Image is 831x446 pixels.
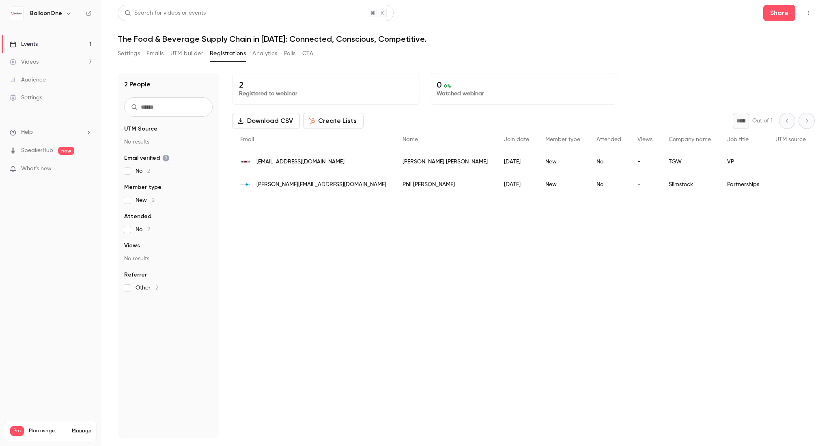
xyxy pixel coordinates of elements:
span: new [58,147,74,155]
div: Phil [PERSON_NAME] [394,173,496,196]
div: Settings [10,94,42,102]
h1: The Food & Beverage Supply Chain in [DATE]: Connected, Conscious, Competitive. [118,34,815,44]
h6: BalloonOne [30,9,62,17]
div: Audience [10,76,46,84]
div: Partnerships [719,173,767,196]
div: [PERSON_NAME] [PERSON_NAME] [394,150,496,173]
span: Attended [596,137,621,142]
span: [PERSON_NAME][EMAIL_ADDRESS][DOMAIN_NAME] [256,180,386,189]
div: - [629,173,661,196]
div: - [629,150,661,173]
span: New [136,196,155,204]
img: tgw.at [240,157,250,167]
p: Registered to webinar [239,90,413,98]
button: Share [763,5,795,21]
div: [DATE] [496,173,537,196]
div: Events [10,40,38,48]
img: slimstock.com [240,182,250,187]
img: BalloonOne [10,7,23,20]
div: [DATE] [496,150,537,173]
span: 0 % [444,83,451,89]
button: Registrations [210,47,246,60]
div: Slimstock [661,173,719,196]
button: Create Lists [303,113,364,129]
span: No [136,167,150,175]
span: Plan usage [29,428,67,434]
span: UTM Source [124,125,157,133]
button: Analytics [252,47,278,60]
span: Member type [545,137,580,142]
div: Videos [10,58,39,66]
div: VP [719,150,767,173]
span: Help [21,128,33,137]
button: CTA [302,47,313,60]
span: Job title [727,137,749,142]
p: Watched webinar [437,90,611,98]
button: Polls [284,47,296,60]
div: New [537,150,588,173]
p: 0 [437,80,611,90]
p: Out of 1 [752,117,773,125]
section: facet-groups [124,125,213,292]
span: 2 [147,168,150,174]
button: UTM builder [170,47,203,60]
span: Email [240,137,254,142]
div: No [588,173,629,196]
span: [EMAIL_ADDRESS][DOMAIN_NAME] [256,158,344,166]
div: TGW [661,150,719,173]
li: help-dropdown-opener [10,128,92,137]
h1: 2 People [124,79,151,89]
span: UTM source [775,137,806,142]
span: Referrer [124,271,147,279]
button: Download CSV [232,113,300,129]
div: Search for videos or events [125,9,206,17]
span: 2 [147,227,150,232]
span: Pro [10,426,24,436]
span: Name [403,137,418,142]
a: SpeakerHub [21,146,53,155]
span: Views [637,137,652,142]
button: Emails [146,47,164,60]
span: Member type [124,183,161,191]
div: New [537,173,588,196]
a: Manage [72,428,91,434]
span: Other [136,284,158,292]
button: Settings [118,47,140,60]
p: 2 [239,80,413,90]
span: What's new [21,165,52,173]
p: No results [124,138,213,146]
iframe: Noticeable Trigger [82,165,92,173]
span: Email verified [124,154,170,162]
span: Join date [504,137,529,142]
span: 2 [152,197,155,203]
span: No [136,225,150,234]
span: Company name [669,137,711,142]
div: No [588,150,629,173]
span: Views [124,242,140,250]
span: Attended [124,212,151,221]
span: 2 [155,285,158,291]
p: No results [124,255,213,263]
